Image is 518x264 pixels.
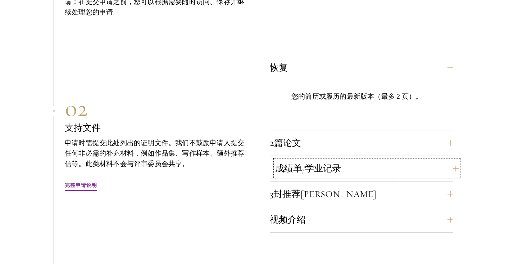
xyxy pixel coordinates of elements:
[270,188,377,200] font: 3封推荐[PERSON_NAME]
[270,185,453,203] button: 3封推荐[PERSON_NAME]
[275,160,459,177] button: 成绩单/学业记录
[65,138,244,169] font: 申请时需提交此处列出的证明文件。我们不鼓励申请人提交任何非必需的补充材料，例如作品集、写作样本、额外推荐信等。此类材料不会与评审委员会共享。
[270,211,453,228] button: 视频介绍
[65,122,101,133] font: 支持文件
[65,180,97,192] a: 完整申请说明
[270,59,453,76] button: 恢复
[270,62,288,73] font: 恢复
[270,214,306,225] font: 视频介绍
[65,95,88,122] font: 02
[270,134,453,152] button: 2篇论文
[65,182,97,189] font: 完整申请说明
[275,163,341,174] font: 成绩单/学业记录
[270,137,301,148] font: 2篇论文
[291,91,422,102] font: 您的简历或履历的最新版本（最多 2 页）。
